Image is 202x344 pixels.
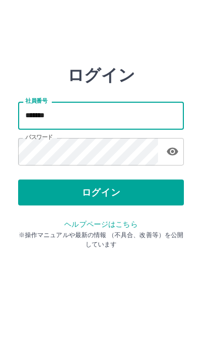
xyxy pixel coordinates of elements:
[64,220,137,228] a: ヘルプページはこちら
[18,180,184,205] button: ログイン
[18,230,184,249] p: ※操作マニュアルや最新の情報 （不具合、改善等）を公開しています
[25,97,47,105] label: 社員番号
[67,65,135,85] h2: ログイン
[25,133,53,141] label: パスワード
